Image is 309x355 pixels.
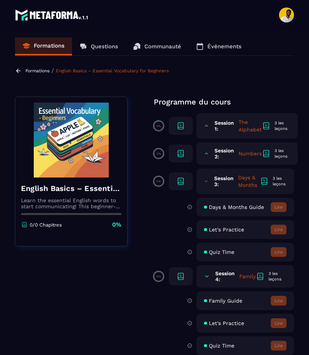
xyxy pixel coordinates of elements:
p: Événements [207,43,241,50]
span: Family Guide [209,298,242,304]
h6: Session 1: [214,120,234,132]
a: Événements [189,37,249,55]
span: Quiz Time [209,249,234,255]
button: Lire [271,247,286,257]
a: English Basics – Essential Vocabulary for Beginners [56,68,169,73]
p: 0% [156,152,161,155]
div: 3 les leçons [274,120,290,131]
p: 0% [112,221,121,229]
span: / [51,67,54,74]
h6: Session 3: [214,175,234,187]
p: Questions [91,43,118,50]
a: Formations [15,37,72,55]
p: Learn the essential English words to start communicating! This beginner-friendly course will help... [21,197,121,209]
img: logo [15,7,89,22]
p: Programme du cours [154,97,294,107]
div: 3 les leçons [273,176,286,187]
img: banner [21,103,121,177]
p: 0% [156,180,161,183]
button: Lire [271,225,286,234]
a: Formations [25,68,49,73]
button: Lire [271,202,286,212]
button: Lire [271,296,286,306]
p: Formations [34,42,64,49]
div: 3 les leçons [268,271,286,282]
button: Lire [271,318,286,328]
h6: Session 2: [214,148,234,160]
h5: Days & Months [238,174,260,189]
h6: Session 4: [215,270,235,282]
a: Communauté [126,37,189,55]
a: Questions [72,37,126,55]
div: 3 les leçons [274,148,290,159]
span: Days & Months Guide [209,204,264,210]
span: Quiz Time [209,343,234,349]
p: 0/0 Chapitres [30,222,62,228]
h4: English Basics – Essential Vocabulary for Beginners [21,183,121,194]
span: Let's Practice [209,320,244,326]
button: Lire [271,341,286,351]
span: Let's Practice [209,227,244,233]
h5: Family [239,273,256,280]
p: 0% [156,275,161,278]
p: Communauté [144,43,181,50]
h5: The Alphabet [238,118,262,133]
p: 0% [156,124,161,128]
h5: Numbers [238,150,262,157]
